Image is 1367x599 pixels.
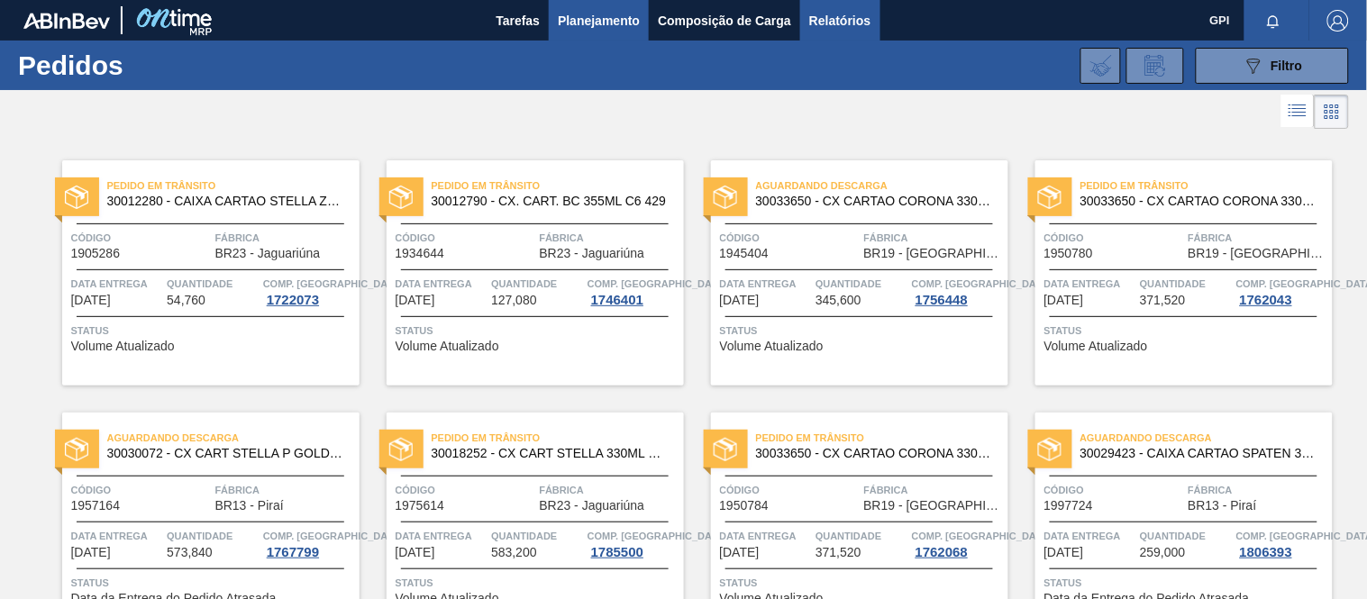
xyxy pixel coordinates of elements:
[588,527,679,559] a: Comp. [GEOGRAPHIC_DATA]1785500
[864,229,1004,247] span: Fábrica
[167,527,259,545] span: Quantidade
[720,322,1004,340] span: Status
[912,527,1004,559] a: Comp. [GEOGRAPHIC_DATA]1762068
[167,546,213,559] span: 573,840
[1236,545,1296,559] div: 1806393
[720,574,1004,592] span: Status
[396,527,488,545] span: Data entrega
[215,247,321,260] span: BR23 - Jaguariúna
[71,546,111,559] span: 18/07/2025
[1281,95,1315,129] div: Visão em Lista
[1327,10,1349,32] img: Logout
[491,294,537,307] span: 127,080
[396,247,445,260] span: 1934644
[558,10,640,32] span: Planejamento
[215,229,355,247] span: Fábrica
[396,340,499,353] span: Volume Atualizado
[396,481,535,499] span: Código
[71,247,121,260] span: 1905286
[1271,59,1303,73] span: Filtro
[912,527,1052,545] span: Comp. Carga
[396,275,488,293] span: Data entrega
[263,293,323,307] div: 1722073
[389,438,413,461] img: status
[720,527,812,545] span: Data entrega
[720,546,760,559] span: 24/07/2025
[720,247,770,260] span: 1945404
[396,499,445,513] span: 1975614
[215,499,284,513] span: BR13 - Piraí
[1244,8,1302,33] button: Notificações
[1044,481,1184,499] span: Código
[1140,294,1186,307] span: 371,520
[1189,481,1328,499] span: Fábrica
[540,229,679,247] span: Fábrica
[396,229,535,247] span: Código
[588,275,727,293] span: Comp. Carga
[1080,195,1318,208] span: 30033650 - CX CARTAO CORONA 330 C6 NIV24
[540,499,645,513] span: BR23 - Jaguariúna
[71,499,121,513] span: 1957164
[1196,48,1349,84] button: Filtro
[714,186,737,209] img: status
[23,13,110,29] img: TNhmsLtSVTkK8tSr43FrP2fwEKptu5GPRR3wAAAABJRU5ErkJggg==
[1044,574,1328,592] span: Status
[912,275,1004,307] a: Comp. [GEOGRAPHIC_DATA]1756448
[1189,229,1328,247] span: Fábrica
[1044,275,1136,293] span: Data entrega
[167,275,259,293] span: Quantidade
[756,177,1008,195] span: Aguardando Descarga
[107,195,345,208] span: 30012280 - CAIXA CARTAO STELLA ZERO 330ML EXP CHILE
[1080,48,1121,84] div: Importar Negociações dos Pedidos
[588,545,647,559] div: 1785500
[1038,186,1062,209] img: status
[720,229,860,247] span: Código
[1189,247,1328,260] span: BR19 - Nova Rio
[496,10,540,32] span: Tarefas
[432,447,670,460] span: 30018252 - CX CART STELLA 330ML C6 429 298G
[588,527,727,545] span: Comp. Carga
[1236,275,1328,307] a: Comp. [GEOGRAPHIC_DATA]1762043
[756,429,1008,447] span: Pedido em Trânsito
[1315,95,1349,129] div: Visão em Cards
[588,275,679,307] a: Comp. [GEOGRAPHIC_DATA]1746401
[1008,160,1333,386] a: statusPedido em Trânsito30033650 - CX CARTAO CORONA 330 C6 NIV24Código1950780FábricaBR19 - [GEOGR...
[1044,527,1136,545] span: Data entrega
[491,275,583,293] span: Quantidade
[864,247,1004,260] span: BR19 - Nova Rio
[1044,322,1328,340] span: Status
[756,195,994,208] span: 30033650 - CX CARTAO CORONA 330 C6 NIV24
[396,574,679,592] span: Status
[816,275,907,293] span: Quantidade
[1140,546,1186,559] span: 259,000
[1189,499,1257,513] span: BR13 - Piraí
[396,546,435,559] span: 23/07/2025
[1236,293,1296,307] div: 1762043
[432,429,684,447] span: Pedido em Trânsito
[71,294,111,307] span: 18/04/2025
[432,195,670,208] span: 30012790 - CX. CART. BC 355ML C6 429
[1080,429,1333,447] span: Aguardando Descarga
[588,293,647,307] div: 1746401
[263,275,403,293] span: Comp. Carga
[65,438,88,461] img: status
[71,527,163,545] span: Data entrega
[864,481,1004,499] span: Fábrica
[912,545,971,559] div: 1762068
[864,499,1004,513] span: BR19 - Nova Rio
[816,294,861,307] span: 345,600
[684,160,1008,386] a: statusAguardando Descarga30033650 - CX CARTAO CORONA 330 C6 NIV24Código1945404FábricaBR19 - [GEOG...
[491,546,537,559] span: 583,200
[263,527,355,559] a: Comp. [GEOGRAPHIC_DATA]1767799
[71,322,355,340] span: Status
[263,275,355,307] a: Comp. [GEOGRAPHIC_DATA]1722073
[540,481,679,499] span: Fábrica
[432,177,684,195] span: Pedido em Trânsito
[396,294,435,307] span: 15/05/2025
[912,293,971,307] div: 1756448
[912,275,1052,293] span: Comp. Carga
[756,447,994,460] span: 30033650 - CX CARTAO CORONA 330 C6 NIV24
[720,481,860,499] span: Código
[167,294,205,307] span: 54,760
[35,160,360,386] a: statusPedido em Trânsito30012280 - CAIXA CARTAO STELLA ZERO 330ML EXP [GEOGRAPHIC_DATA]Código1905...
